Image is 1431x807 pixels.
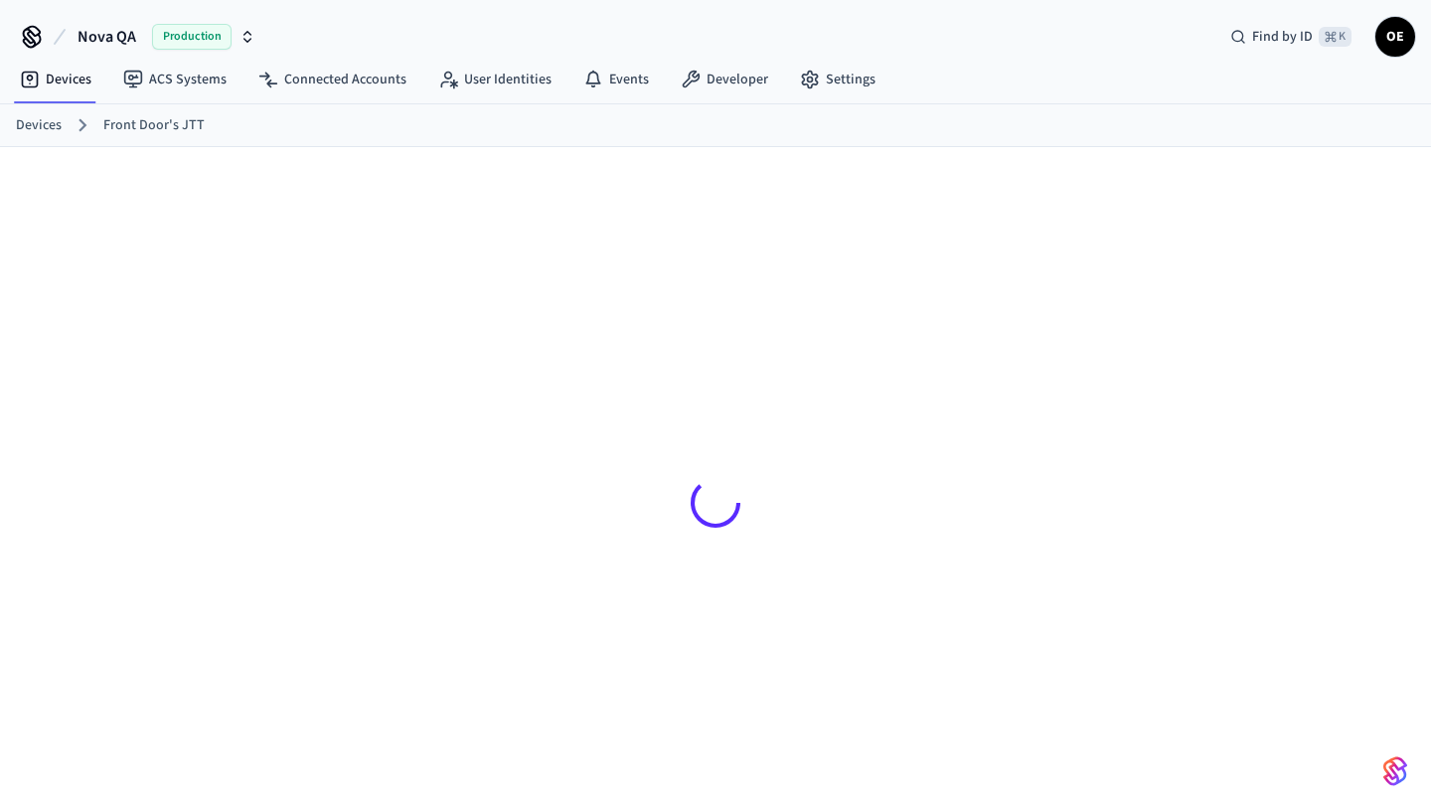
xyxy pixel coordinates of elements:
[1214,19,1367,55] div: Find by ID⌘ K
[1383,755,1407,787] img: SeamLogoGradient.69752ec5.svg
[1377,19,1413,55] span: OE
[665,62,784,97] a: Developer
[1375,17,1415,57] button: OE
[103,115,205,136] a: Front Door's JTT
[567,62,665,97] a: Events
[78,25,136,49] span: Nova QA
[784,62,891,97] a: Settings
[16,115,62,136] a: Devices
[422,62,567,97] a: User Identities
[1319,27,1351,47] span: ⌘ K
[107,62,242,97] a: ACS Systems
[242,62,422,97] a: Connected Accounts
[152,24,232,50] span: Production
[4,62,107,97] a: Devices
[1252,27,1313,47] span: Find by ID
